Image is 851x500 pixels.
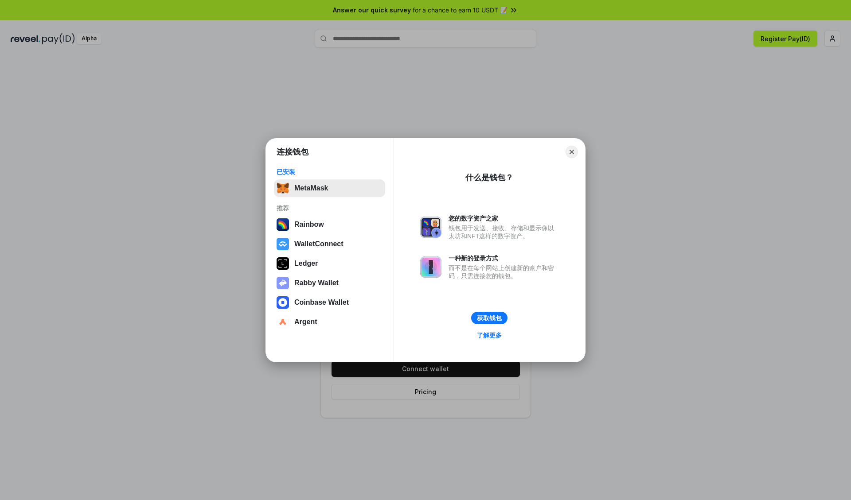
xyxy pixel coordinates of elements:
[477,314,502,322] div: 获取钱包
[449,264,558,280] div: 而不是在每个网站上创建新的账户和密码，只需连接您的钱包。
[294,279,339,287] div: Rabby Wallet
[294,240,344,248] div: WalletConnect
[566,146,578,158] button: Close
[277,168,383,176] div: 已安装
[274,216,385,233] button: Rainbow
[274,235,385,253] button: WalletConnect
[274,274,385,292] button: Rabby Wallet
[294,260,318,267] div: Ledger
[294,184,328,192] div: MetaMask
[277,147,308,157] h1: 连接钱包
[274,294,385,311] button: Coinbase Wallet
[294,318,317,326] div: Argent
[277,277,289,289] img: svg+xml,%3Csvg%20xmlns%3D%22http%3A%2F%2Fwww.w3.org%2F2000%2Fsvg%22%20fill%3D%22none%22%20viewBox...
[277,238,289,250] img: svg+xml,%3Csvg%20width%3D%2228%22%20height%3D%2228%22%20viewBox%3D%220%200%2028%2028%22%20fill%3D...
[277,316,289,328] img: svg+xml,%3Csvg%20width%3D%2228%22%20height%3D%2228%22%20viewBox%3D%220%200%2028%2028%22%20fill%3D...
[274,179,385,197] button: MetaMask
[274,255,385,272] button: Ledger
[471,312,507,324] button: 获取钱包
[472,329,507,341] a: 了解更多
[449,254,558,262] div: 一种新的登录方式
[294,298,349,306] div: Coinbase Wallet
[420,256,441,278] img: svg+xml,%3Csvg%20xmlns%3D%22http%3A%2F%2Fwww.w3.org%2F2000%2Fsvg%22%20fill%3D%22none%22%20viewBox...
[277,296,289,309] img: svg+xml,%3Csvg%20width%3D%2228%22%20height%3D%2228%22%20viewBox%3D%220%200%2028%2028%22%20fill%3D...
[274,313,385,331] button: Argent
[449,224,558,240] div: 钱包用于发送、接收、存储和显示像以太坊和NFT这样的数字资产。
[465,172,513,183] div: 什么是钱包？
[449,214,558,222] div: 您的数字资产之家
[420,217,441,238] img: svg+xml,%3Csvg%20xmlns%3D%22http%3A%2F%2Fwww.w3.org%2F2000%2Fsvg%22%20fill%3D%22none%22%20viewBox...
[277,218,289,231] img: svg+xml,%3Csvg%20width%3D%22120%22%20height%3D%22120%22%20viewBox%3D%220%200%20120%20120%22%20fil...
[477,331,502,339] div: 了解更多
[277,182,289,194] img: svg+xml,%3Csvg%20fill%3D%22none%22%20height%3D%2233%22%20viewBox%3D%220%200%2035%2033%22%20width%...
[294,221,324,229] div: Rainbow
[277,257,289,270] img: svg+xml,%3Csvg%20xmlns%3D%22http%3A%2F%2Fwww.w3.org%2F2000%2Fsvg%22%20width%3D%2228%22%20height%3...
[277,204,383,212] div: 推荐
